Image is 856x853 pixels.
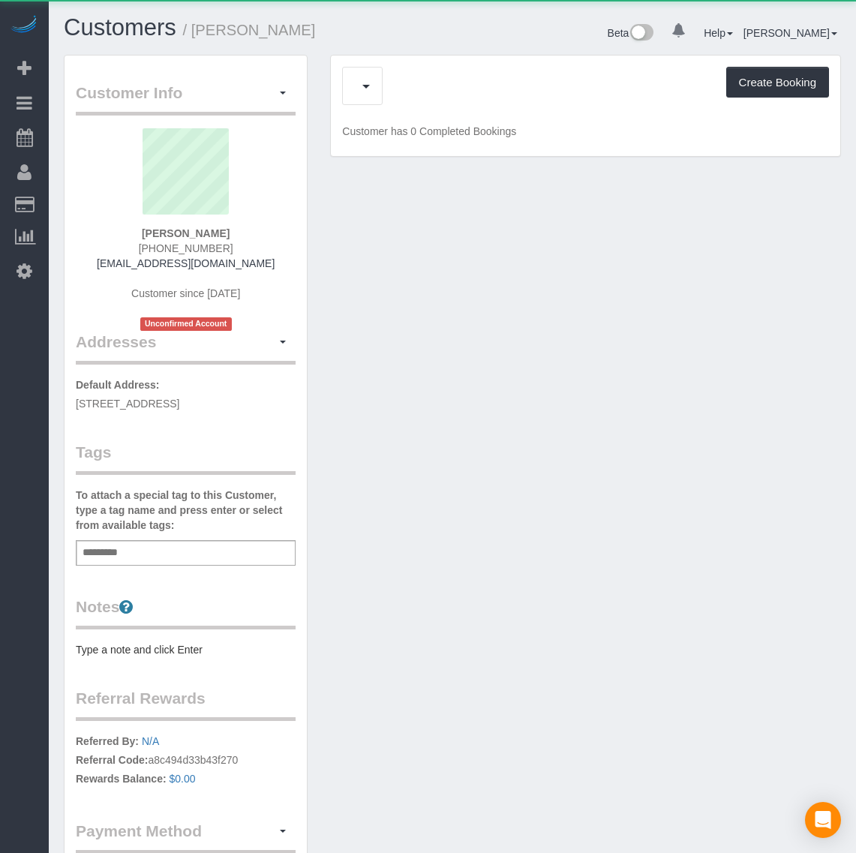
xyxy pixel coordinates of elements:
legend: Referral Rewards [76,687,296,721]
a: [PERSON_NAME] [743,27,837,39]
span: [PHONE_NUMBER] [139,242,233,254]
a: [EMAIL_ADDRESS][DOMAIN_NAME] [97,257,275,269]
button: Create Booking [726,67,829,98]
a: Help [704,27,733,39]
a: Beta [608,27,654,39]
span: Unconfirmed Account [140,317,232,330]
a: N/A [142,735,159,747]
div: Open Intercom Messenger [805,802,841,838]
strong: [PERSON_NAME] [142,227,230,239]
label: Default Address: [76,377,160,392]
span: Customer since [DATE] [131,287,240,299]
span: [STREET_ADDRESS] [76,398,179,410]
pre: Type a note and click Enter [76,642,296,657]
a: Customers [64,14,176,41]
label: To attach a special tag to this Customer, type a tag name and press enter or select from availabl... [76,488,296,533]
label: Referral Code: [76,752,148,767]
legend: Customer Info [76,82,296,116]
img: New interface [629,24,653,44]
small: / [PERSON_NAME] [183,22,316,38]
p: a8c494d33b43f270 [76,734,296,790]
label: Rewards Balance: [76,771,167,786]
legend: Notes [76,596,296,629]
img: Automaid Logo [9,15,39,36]
p: Customer has 0 Completed Bookings [342,124,829,139]
a: $0.00 [170,773,196,785]
legend: Tags [76,441,296,475]
label: Referred By: [76,734,139,749]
